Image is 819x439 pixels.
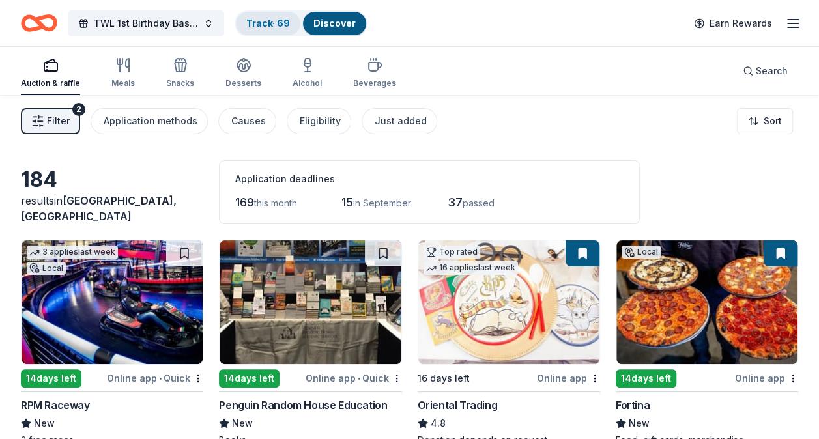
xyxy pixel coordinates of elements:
[47,113,70,129] span: Filter
[231,113,266,129] div: Causes
[246,18,290,29] a: Track· 69
[418,371,470,386] div: 16 days left
[218,108,276,134] button: Causes
[375,113,427,129] div: Just added
[463,197,495,208] span: passed
[111,52,135,95] button: Meals
[737,108,793,134] button: Sort
[353,197,411,208] span: in September
[21,193,203,224] div: results
[104,113,197,129] div: Application methods
[159,373,162,384] span: •
[21,194,177,223] span: [GEOGRAPHIC_DATA], [GEOGRAPHIC_DATA]
[219,369,280,388] div: 14 days left
[21,167,203,193] div: 184
[22,240,203,364] img: Image for RPM Raceway
[362,108,437,134] button: Just added
[68,10,224,36] button: TWL 1st Birthday Bash Fundraiser
[537,370,600,386] div: Online app
[622,246,661,259] div: Local
[21,194,177,223] span: in
[293,52,322,95] button: Alcohol
[732,58,798,84] button: Search
[313,18,356,29] a: Discover
[27,262,66,275] div: Local
[293,78,322,89] div: Alcohol
[225,52,261,95] button: Desserts
[21,369,81,388] div: 14 days left
[300,113,341,129] div: Eligibility
[21,108,80,134] button: Filter2
[616,240,797,364] img: Image for Fortina
[34,416,55,431] span: New
[764,113,782,129] span: Sort
[21,52,80,95] button: Auction & raffle
[235,10,367,36] button: Track· 69Discover
[21,78,80,89] div: Auction & raffle
[21,8,57,38] a: Home
[254,197,297,208] span: this month
[306,370,402,386] div: Online app Quick
[235,171,624,187] div: Application deadlines
[235,195,254,209] span: 169
[686,12,780,35] a: Earn Rewards
[91,108,208,134] button: Application methods
[341,195,353,209] span: 15
[418,240,599,364] img: Image for Oriental Trading
[219,397,387,413] div: Penguin Random House Education
[166,78,194,89] div: Snacks
[21,397,90,413] div: RPM Raceway
[424,261,518,275] div: 16 applies last week
[616,397,650,413] div: Fortina
[27,246,118,259] div: 3 applies last week
[287,108,351,134] button: Eligibility
[166,52,194,95] button: Snacks
[424,246,480,259] div: Top rated
[358,373,360,384] span: •
[220,240,401,364] img: Image for Penguin Random House Education
[72,103,85,116] div: 2
[616,369,676,388] div: 14 days left
[735,370,798,386] div: Online app
[94,16,198,31] span: TWL 1st Birthday Bash Fundraiser
[353,52,396,95] button: Beverages
[629,416,650,431] span: New
[111,78,135,89] div: Meals
[418,397,498,413] div: Oriental Trading
[353,78,396,89] div: Beverages
[107,370,203,386] div: Online app Quick
[431,416,446,431] span: 4.8
[448,195,463,209] span: 37
[756,63,788,79] span: Search
[232,416,253,431] span: New
[225,78,261,89] div: Desserts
